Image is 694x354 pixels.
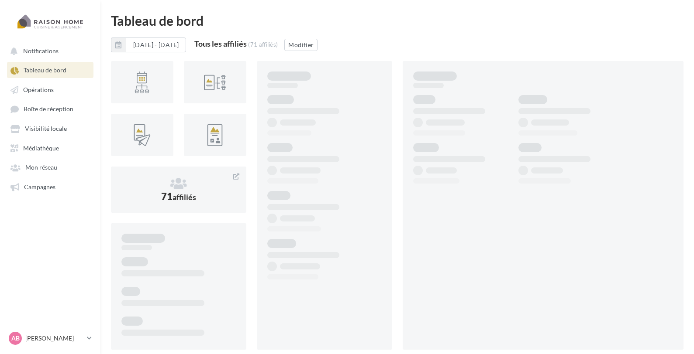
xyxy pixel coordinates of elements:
[173,192,196,202] span: affiliés
[5,120,95,136] a: Visibilité locale
[25,125,67,133] span: Visibilité locale
[11,334,20,343] span: AB
[5,159,95,175] a: Mon réseau
[111,14,684,27] div: Tableau de bord
[126,37,186,52] button: [DATE] - [DATE]
[111,37,186,52] button: [DATE] - [DATE]
[5,82,95,97] a: Opérations
[5,179,95,194] a: Campagnes
[194,40,247,48] div: Tous les affiliés
[23,144,59,152] span: Médiathèque
[24,183,55,191] span: Campagnes
[5,101,95,117] a: Boîte de réception
[24,67,66,74] span: Tableau de bord
[5,43,92,58] button: Notifications
[23,86,54,93] span: Opérations
[24,106,73,113] span: Boîte de réception
[7,330,93,347] a: AB [PERSON_NAME]
[248,41,278,48] div: (71 affiliés)
[5,140,95,156] a: Médiathèque
[23,47,59,54] span: Notifications
[25,334,83,343] p: [PERSON_NAME]
[161,191,196,202] span: 71
[25,164,57,171] span: Mon réseau
[5,62,95,78] a: Tableau de bord
[284,39,318,51] button: Modifier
